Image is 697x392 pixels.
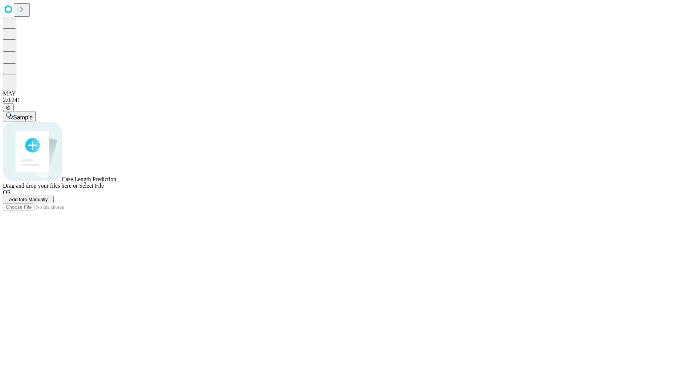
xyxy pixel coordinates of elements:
span: Drag and drop your files here or [3,183,78,189]
button: Add Info Manually [3,196,54,203]
div: MAY [3,90,694,97]
span: OR [3,189,11,195]
span: Sample [13,114,33,121]
button: @ [3,103,14,111]
button: Sample [3,111,36,122]
div: 2.0.241 [3,97,694,103]
span: Select File [79,183,104,189]
span: @ [6,105,11,110]
span: Case Length Prediction [62,176,116,182]
span: Add Info Manually [9,197,48,202]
